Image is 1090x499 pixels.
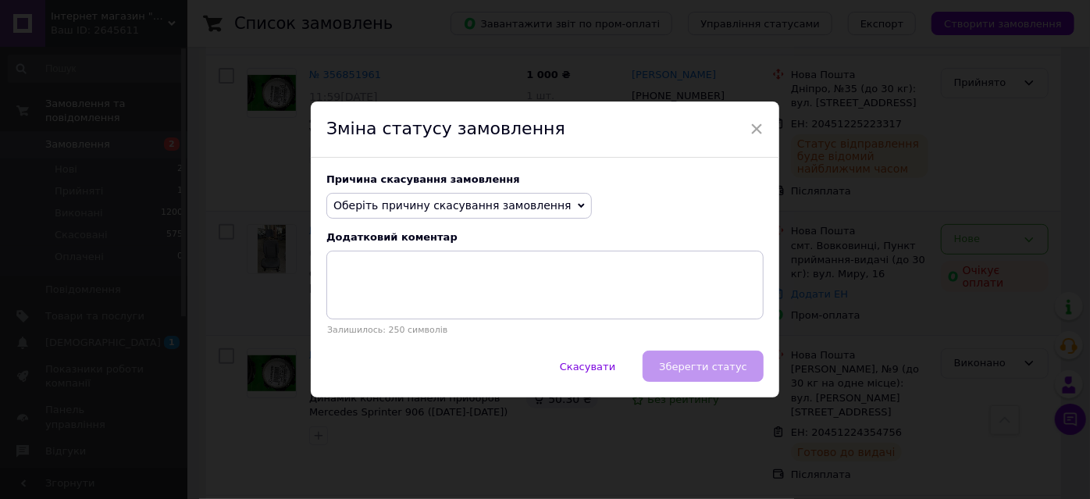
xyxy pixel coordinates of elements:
p: Залишилось: 250 символів [326,325,764,335]
span: Оберіть причину скасування замовлення [333,199,572,212]
div: Причина скасування замовлення [326,173,764,185]
button: Скасувати [543,351,632,382]
span: Скасувати [560,361,615,372]
div: Зміна статусу замовлення [311,102,779,158]
div: Додатковий коментар [326,231,764,243]
span: × [750,116,764,142]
